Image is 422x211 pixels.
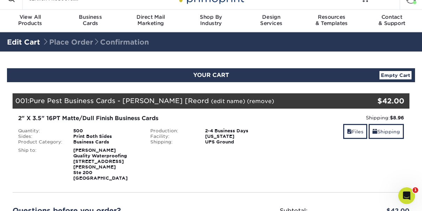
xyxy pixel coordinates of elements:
div: Cards [60,14,121,26]
a: Empty Cart [379,71,412,79]
a: Resources& Templates [301,10,362,32]
span: Place Order Confirmation [42,38,149,46]
div: Production: [145,128,200,134]
a: Files [343,124,367,139]
span: shipping [372,129,377,134]
div: Facility: [145,134,200,139]
a: Shop ByIndustry [181,10,241,32]
div: Ship to: [13,148,68,181]
div: 001: [13,93,343,109]
span: Contact [362,14,422,20]
span: YOUR CART [193,72,229,78]
div: 2" X 3.5" 16PT Matte/Dull Finish Business Cards [18,114,272,123]
span: Resources [301,14,362,20]
a: DesignServices [241,10,301,32]
a: Contact& Support [362,10,422,32]
iframe: Intercom live chat [398,187,415,204]
div: Sides: [13,134,68,139]
span: files [347,129,352,134]
div: UPS Ground [200,139,277,145]
a: (remove) [247,98,274,104]
span: Shop By [181,14,241,20]
div: Product Category: [13,139,68,145]
strong: [PERSON_NAME] Quality Waterproofing [STREET_ADDRESS][PERSON_NAME] Ste 200 [GEOGRAPHIC_DATA] [73,148,128,181]
span: Direct Mail [121,14,181,20]
span: Design [241,14,301,20]
span: Business [60,14,121,20]
div: Industry [181,14,241,26]
div: Business Cards [68,139,145,145]
strong: $8.96 [390,115,404,120]
div: & Templates [301,14,362,26]
div: 2-4 Business Days [200,128,277,134]
div: & Support [362,14,422,26]
div: Quantity: [13,128,68,134]
div: $42.00 [343,96,404,106]
div: Shipping: [145,139,200,145]
a: Shipping [369,124,404,139]
div: Services [241,14,301,26]
div: Print Both Sides [68,134,145,139]
a: BusinessCards [60,10,121,32]
div: Shipping: [282,114,404,121]
a: Direct MailMarketing [121,10,181,32]
div: 500 [68,128,145,134]
a: Edit Cart [7,38,40,46]
span: Pure Pest Business Cards - [PERSON_NAME] [Reord [29,97,209,104]
a: (edit name) [211,98,245,104]
div: [US_STATE] [200,134,277,139]
div: Marketing [121,14,181,26]
span: 1 [413,187,418,193]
